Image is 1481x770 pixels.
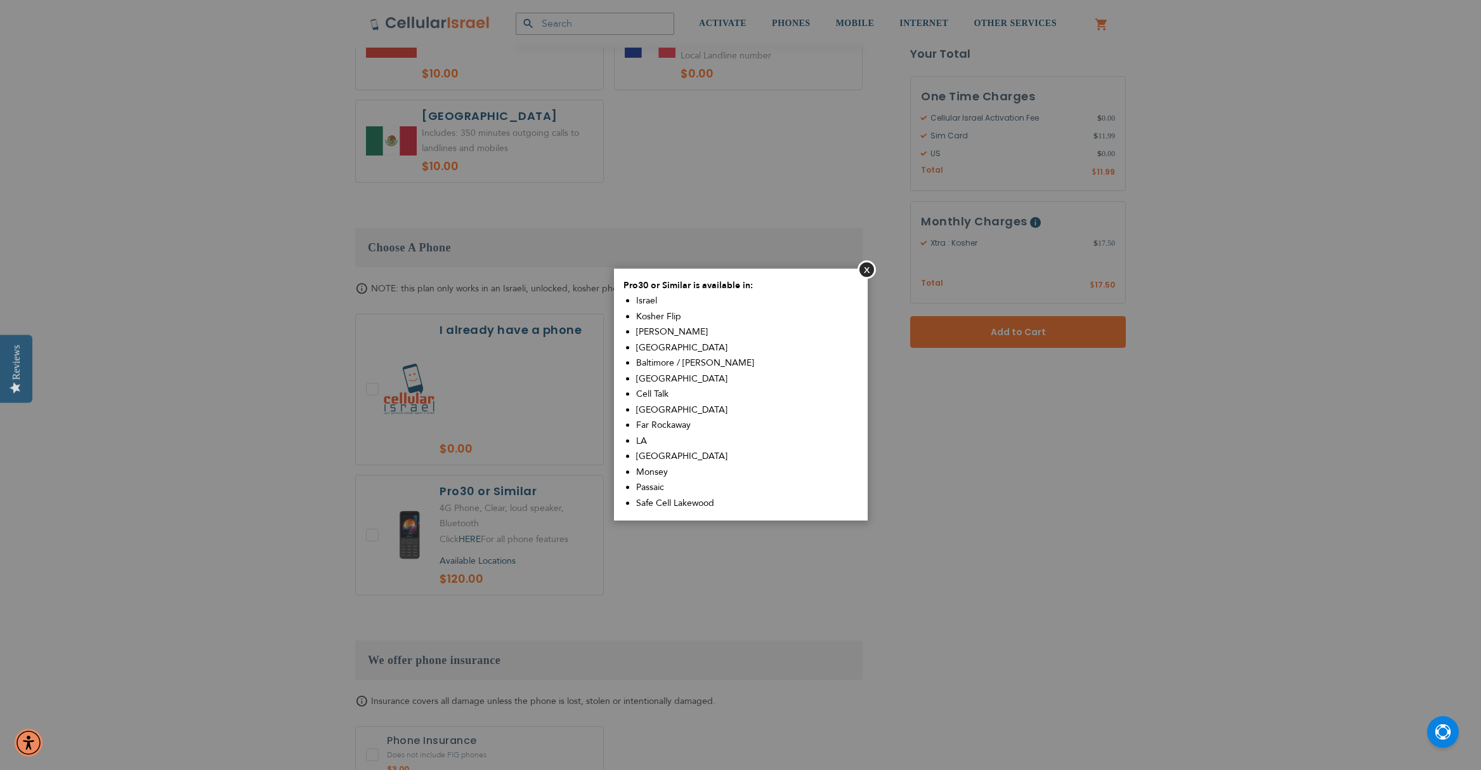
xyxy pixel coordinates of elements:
[636,419,691,431] span: Far Rockaway
[636,388,669,400] span: Cell Talk
[636,435,647,447] span: LA
[11,345,22,380] div: Reviews
[623,279,753,291] span: Pro30 or Similar is available in:
[636,357,754,369] span: Baltimore / [PERSON_NAME]
[636,373,727,385] span: [GEOGRAPHIC_DATA]
[636,310,681,322] span: Kosher Flip
[636,295,657,307] span: Israel
[636,481,664,493] span: Passaic
[636,497,714,509] span: Safe Cell Lakewood
[636,450,727,462] span: [GEOGRAPHIC_DATA]
[636,466,668,478] span: Monsey
[636,404,727,416] span: [GEOGRAPHIC_DATA]
[636,326,708,338] span: [PERSON_NAME]
[636,342,727,354] span: [GEOGRAPHIC_DATA]
[15,729,42,757] div: Accessibility Menu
